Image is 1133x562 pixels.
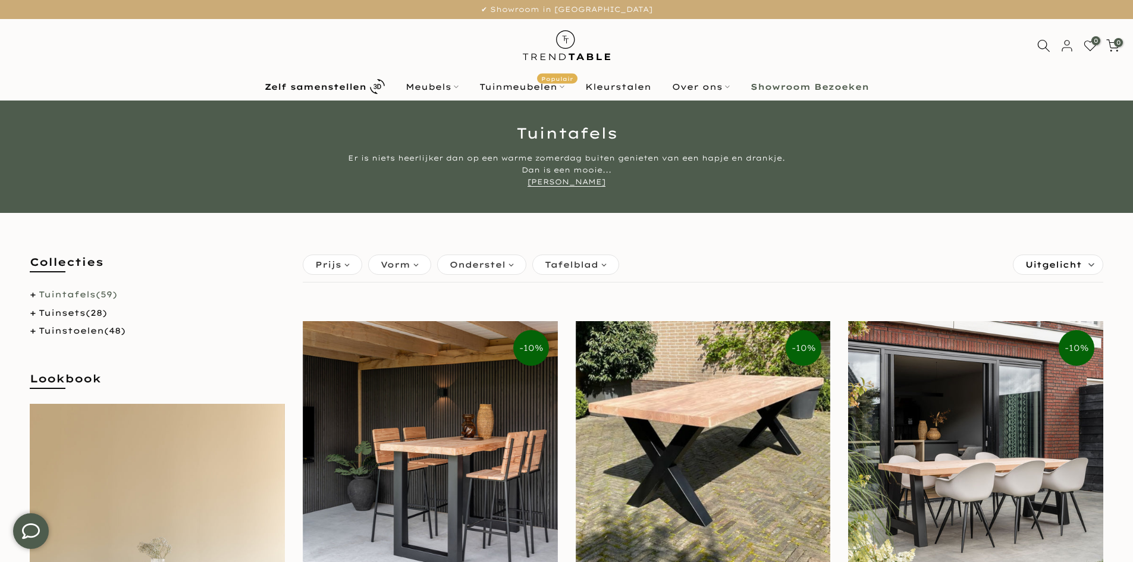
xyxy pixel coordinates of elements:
span: Tafelblad [545,258,598,271]
span: Onderstel [450,258,506,271]
span: Uitgelicht [1025,255,1082,274]
h5: Collecties [30,255,285,281]
span: Vorm [381,258,410,271]
a: 0 [1084,39,1097,52]
span: -10% [513,330,549,366]
span: Prijs [315,258,341,271]
iframe: toggle-frame [1,501,61,561]
label: Sorteren:Uitgelicht [1013,255,1103,274]
img: trend-table [514,19,619,72]
a: [PERSON_NAME] [528,177,605,187]
a: Kleurstalen [575,80,661,94]
span: -10% [1059,330,1094,366]
a: Showroom Bezoeken [740,80,879,94]
b: Zelf samenstellen [265,83,366,91]
h5: Lookbook [30,371,285,398]
span: Populair [537,73,578,83]
p: ✔ Showroom in [GEOGRAPHIC_DATA] [15,3,1118,16]
span: (48) [104,325,125,336]
a: Tuinsets(28) [39,307,107,318]
a: Meubels [395,80,469,94]
a: Zelf samenstellen [254,76,395,97]
a: 0 [1106,39,1119,52]
span: (28) [86,307,107,318]
span: 0 [1114,38,1123,47]
h1: Tuintafels [219,125,915,140]
span: (59) [96,289,117,300]
b: Showroom Bezoeken [751,83,869,91]
div: Er is niets heerlijker dan op een warme zomerdag buiten genieten van een hapje en drankje. Dan is... [344,152,790,188]
a: Tuintafels(59) [39,289,117,300]
span: -10% [786,330,821,366]
a: Over ons [661,80,740,94]
span: 0 [1091,36,1100,45]
a: TuinmeubelenPopulair [469,80,575,94]
a: Tuinstoelen(48) [39,325,125,336]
